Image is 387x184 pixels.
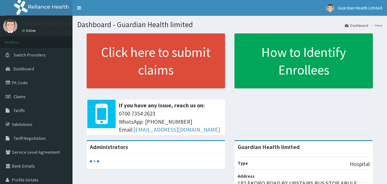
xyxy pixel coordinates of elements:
[87,33,225,88] a: Click here to submit claims
[3,19,17,33] img: User Image
[22,28,37,33] a: Online
[77,21,382,29] h1: Dashboard - Guardian Health limited
[90,143,128,151] b: Administrators
[90,157,99,166] svg: audio-loading
[119,110,222,134] span: 0700 7354 2623 WhatsApp: [PHONE_NUMBER] Email:
[133,126,220,133] a: [EMAIL_ADDRESS][DOMAIN_NAME]
[14,66,34,72] span: Dashboard
[14,135,46,141] span: Tariff Negotiation
[234,33,373,88] a: How to Identify Enrollees
[238,143,300,151] strong: Guardian Health limited
[238,173,255,179] b: Address
[14,52,46,58] span: Switch Providers
[369,23,382,28] li: Here
[345,23,368,28] a: Dashboard
[350,160,370,168] p: Hospital
[119,102,205,109] b: If you have any issue, reach us on:
[326,4,334,12] img: User Image
[238,160,248,166] b: Type
[22,21,82,26] p: Guardian Health Limited
[338,5,382,11] span: Guardian Health Limited
[14,94,26,99] span: Claims
[14,108,25,113] span: Tariffs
